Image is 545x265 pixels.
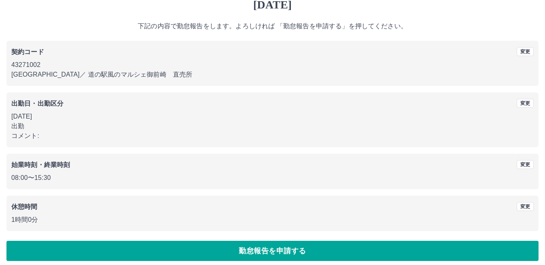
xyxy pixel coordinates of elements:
button: 変更 [517,99,534,108]
b: 出勤日・出勤区分 [11,100,63,107]
p: 43271002 [11,60,534,70]
b: 始業時刻・終業時刻 [11,161,70,168]
b: 休憩時間 [11,203,38,210]
p: 下記の内容で勤怠報告をします。よろしければ 「勤怠報告を申請する」を押してください。 [6,21,539,31]
button: 変更 [517,160,534,169]
button: 変更 [517,47,534,56]
p: [GEOGRAPHIC_DATA] ／ 道の駅風のマルシェ御前崎 直売所 [11,70,534,79]
p: 08:00 〜 15:30 [11,173,534,183]
button: 変更 [517,202,534,211]
button: 勤怠報告を申請する [6,241,539,261]
p: コメント: [11,131,534,141]
p: 出勤 [11,121,534,131]
p: 1時間0分 [11,215,534,225]
b: 契約コード [11,48,44,55]
p: [DATE] [11,112,534,121]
